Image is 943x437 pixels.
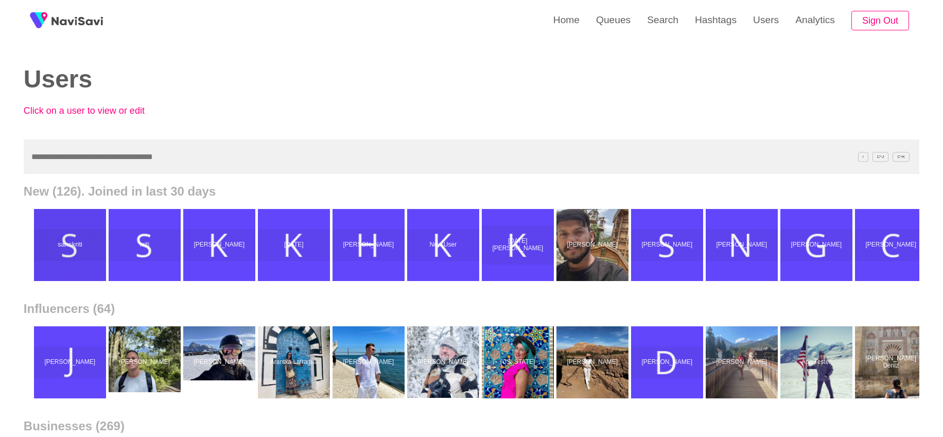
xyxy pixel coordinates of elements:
p: [PERSON_NAME] [708,359,776,366]
h2: Users [24,66,456,93]
a: New UserNew User [407,209,482,281]
a: Arantxa LafraguaArantxa Lafragua [258,326,333,398]
p: Arantxa Lafragua [260,359,328,366]
a: [PERSON_NAME]Jonny [34,326,109,398]
a: [PERSON_NAME]Hilary [183,326,258,398]
a: [PERSON_NAME]Gitashree Dey [780,209,855,281]
p: [PERSON_NAME] [633,241,701,249]
p: Click on a user to view or edit [24,106,250,116]
p: [PERSON_NAME] [335,241,403,249]
h2: New (126). Joined in last 30 days [24,184,919,199]
a: [DATE][PERSON_NAME]Kartik Kumar [482,209,556,281]
a: [PERSON_NAME]Maddie [631,326,706,398]
p: [PERSON_NAME] Déniz [857,355,925,370]
a: [PERSON_NAME]Abhishek Kumar [556,209,631,281]
a: [PERSON_NAME]Christina McClain [855,209,930,281]
p: [DATE][PERSON_NAME] [484,238,552,252]
a: [PERSON_NAME]Timo Oksanen [407,326,482,398]
a: [PERSON_NAME]Eri Xavier [706,326,780,398]
p: [PERSON_NAME] [335,359,403,366]
a: [PERSON_NAME]Nitin Nair [706,209,780,281]
p: [PERSON_NAME] [111,359,179,366]
h2: Businesses (269) [24,419,919,433]
p: [PERSON_NAME] [558,241,626,249]
p: [DATE] [260,241,328,249]
p: New User [409,241,477,249]
span: C^K [893,152,910,162]
a: [PERSON_NAME]Anastasios Marthidis [333,326,407,398]
a: [US_STATE]Virginia [482,326,556,398]
img: fireSpot [26,8,51,33]
button: Sign Out [851,11,909,31]
p: App Tester [782,359,850,366]
a: [PERSON_NAME]Agnieszka Broniszewska [556,326,631,398]
p: [PERSON_NAME] [857,241,925,249]
a: [PERSON_NAME]James Alldred [109,326,183,398]
p: [PERSON_NAME] [409,359,477,366]
a: sanskritisanskriti [34,209,109,281]
a: [PERSON_NAME] DénizLeticia Marrero Déniz [855,326,930,398]
a: [PERSON_NAME]Kanishk [183,209,258,281]
span: C^J [872,152,889,162]
p: [PERSON_NAME] [558,359,626,366]
span: / [858,152,868,162]
a: [PERSON_NAME]Sanskriti Jaiswal [631,209,706,281]
a: kritikriti [109,209,183,281]
p: [PERSON_NAME] [633,359,701,366]
p: kriti [111,241,179,249]
p: [PERSON_NAME] [36,359,104,366]
img: fireSpot [51,15,103,26]
a: [DATE]Kartik [258,209,333,281]
p: sanskriti [33,241,107,249]
p: [PERSON_NAME] [185,359,253,366]
h2: Influencers (64) [24,302,919,316]
p: [PERSON_NAME] [708,241,776,249]
p: [US_STATE] [484,359,552,366]
p: [PERSON_NAME] [185,241,253,249]
a: [PERSON_NAME]Harman [333,209,407,281]
a: App TesterApp Tester [780,326,855,398]
p: [PERSON_NAME] [782,241,850,249]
